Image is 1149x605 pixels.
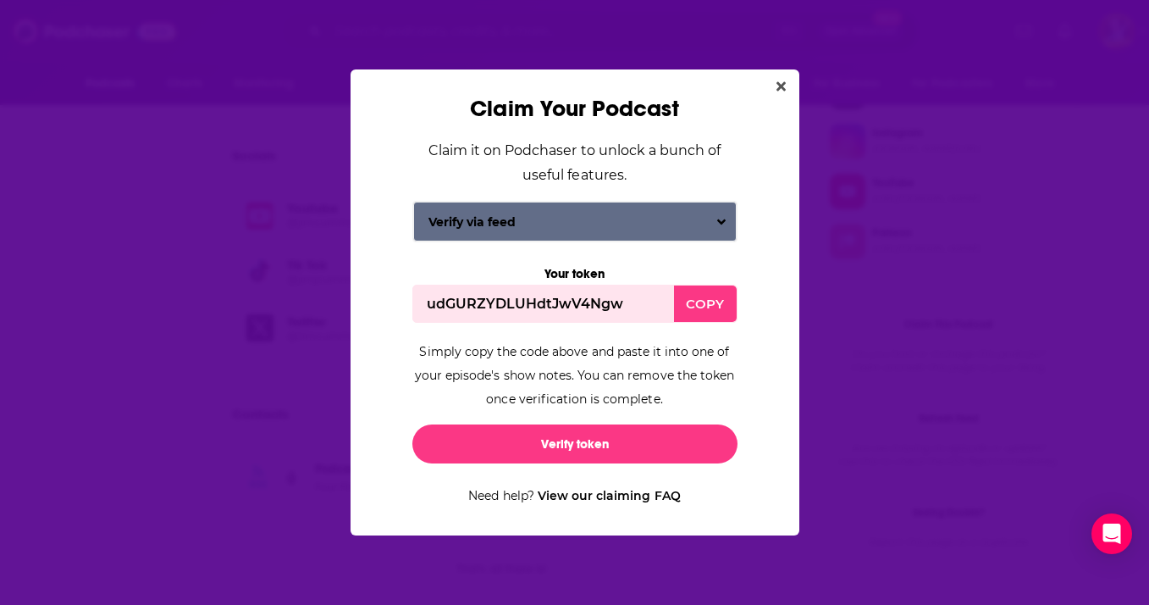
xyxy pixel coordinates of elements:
div: udGURZYDLUHdtJwV4Ngw [413,286,637,322]
button: Close [770,76,793,97]
button: Verify via feedToggle Pronoun Dropdown [413,202,737,241]
p: Claim it on Podchaser to unlock a bunch of useful features. [412,138,737,187]
div: Your token [412,266,737,281]
h3: Claim Your Podcast [412,97,737,121]
button: Verify token [412,425,737,463]
p: Need help? [412,484,737,508]
a: View our claiming FAQ [538,488,681,503]
span: Verify via feed [428,214,550,230]
div: COPY [674,286,736,322]
p: Simply copy the code above and paste it into one of your episode's show notes. You can remove the... [412,340,737,411]
div: Open Intercom Messenger [1091,513,1132,554]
